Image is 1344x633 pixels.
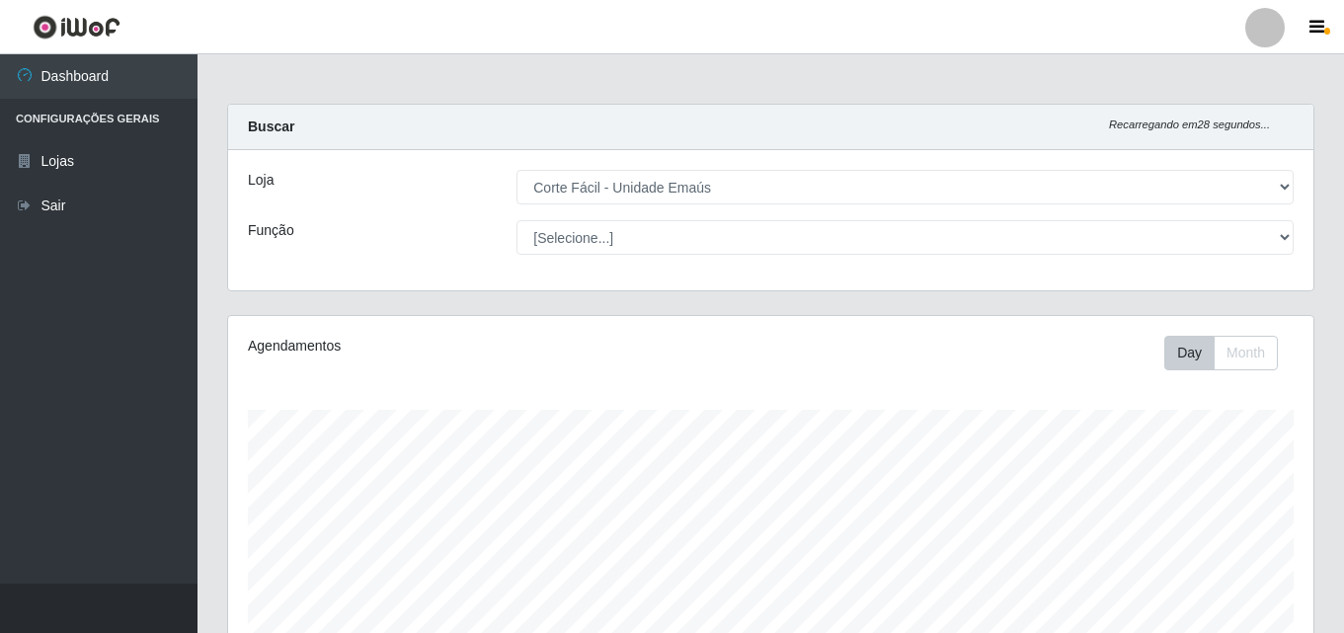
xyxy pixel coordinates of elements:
[248,336,667,356] div: Agendamentos
[248,119,294,134] strong: Buscar
[1164,336,1215,370] button: Day
[33,15,120,40] img: CoreUI Logo
[1214,336,1278,370] button: Month
[1164,336,1294,370] div: Toolbar with button groups
[1109,119,1270,130] i: Recarregando em 28 segundos...
[1164,336,1278,370] div: First group
[248,220,294,241] label: Função
[248,170,274,191] label: Loja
